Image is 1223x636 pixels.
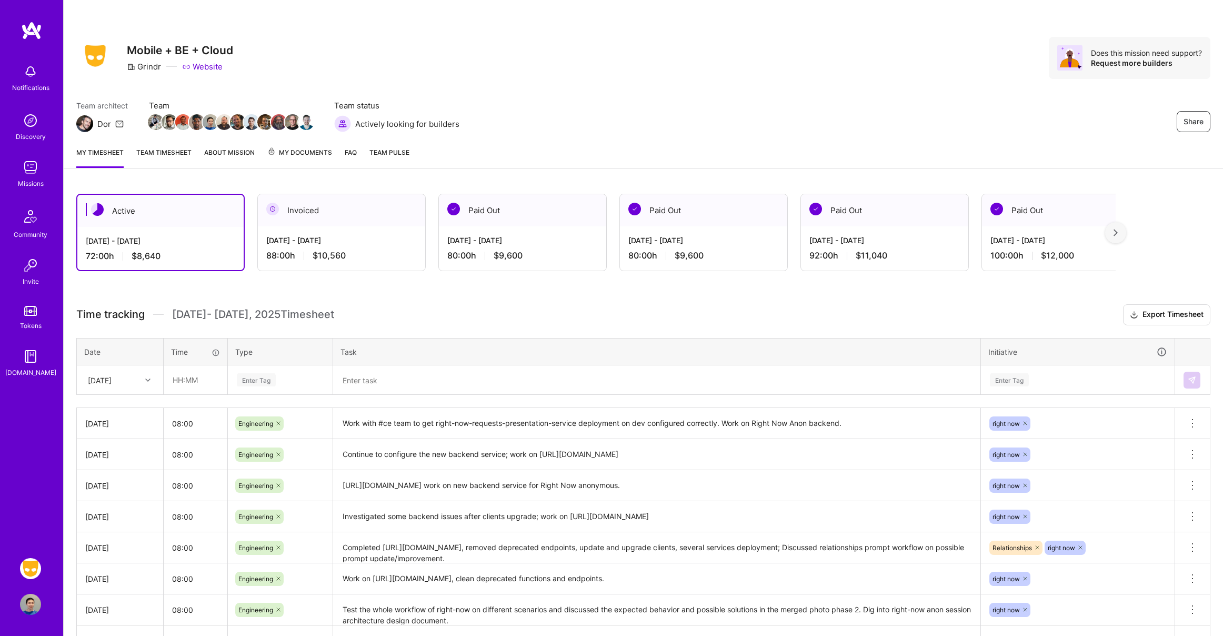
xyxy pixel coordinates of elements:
[369,148,409,156] span: Team Pulse
[163,113,176,131] a: Team Member Avatar
[447,203,460,215] img: Paid Out
[266,250,417,261] div: 88:00 h
[20,255,41,276] img: Invite
[86,251,235,262] div: 72:00 h
[77,195,244,227] div: Active
[334,100,459,111] span: Team status
[238,451,273,459] span: Engineering
[993,420,1020,428] span: right now
[24,306,37,316] img: tokens
[988,346,1167,358] div: Initiative
[149,113,163,131] a: Team Member Avatar
[20,61,41,82] img: bell
[1188,376,1196,384] img: Submit
[175,114,191,130] img: Team Member Avatar
[447,250,598,261] div: 80:00 h
[238,420,273,428] span: Engineering
[1123,304,1210,325] button: Export Timesheet
[20,594,41,615] img: User Avatar
[85,573,155,584] div: [DATE]
[20,346,41,367] img: guide book
[286,113,299,131] a: Team Member Avatar
[993,513,1020,521] span: right now
[182,61,223,72] a: Website
[14,229,47,240] div: Community
[1177,111,1210,132] button: Share
[238,513,273,521] span: Engineering
[85,418,155,429] div: [DATE]
[345,147,357,168] a: FAQ
[334,115,351,132] img: Actively looking for builders
[675,250,704,261] span: $9,600
[164,565,227,593] input: HH:MM
[216,114,232,130] img: Team Member Avatar
[204,113,217,131] a: Team Member Avatar
[164,441,227,469] input: HH:MM
[333,338,981,365] th: Task
[76,42,114,70] img: Company Logo
[298,114,314,130] img: Team Member Avatar
[1114,229,1118,236] img: right
[230,114,246,130] img: Team Member Avatar
[85,480,155,491] div: [DATE]
[1091,48,1202,58] div: Does this mission need support?
[334,595,979,624] textarea: Test the whole workflow of right-now on different scenarios and discussed the expected behavior a...
[115,120,124,128] i: icon Mail
[1048,544,1075,552] span: right now
[439,194,606,226] div: Paid Out
[238,544,273,552] span: Engineering
[17,558,44,579] a: Grindr: Mobile + BE + Cloud
[982,194,1149,226] div: Paid Out
[628,203,641,215] img: Paid Out
[1041,250,1074,261] span: $12,000
[285,114,300,130] img: Team Member Avatar
[809,203,822,215] img: Paid Out
[164,503,227,531] input: HH:MM
[245,113,258,131] a: Team Member Avatar
[189,114,205,130] img: Team Member Avatar
[238,606,273,614] span: Engineering
[267,147,332,158] span: My Documents
[20,320,42,331] div: Tokens
[990,235,1141,246] div: [DATE] - [DATE]
[12,82,49,93] div: Notifications
[993,606,1020,614] span: right now
[257,114,273,130] img: Team Member Avatar
[228,338,333,365] th: Type
[149,100,313,111] span: Team
[231,113,245,131] a: Team Member Avatar
[20,558,41,579] img: Grindr: Mobile + BE + Cloud
[494,250,523,261] span: $9,600
[164,596,227,624] input: HH:MM
[238,575,273,583] span: Engineering
[20,157,41,178] img: teamwork
[20,110,41,131] img: discovery
[85,542,155,553] div: [DATE]
[266,203,279,215] img: Invoiced
[238,482,273,490] span: Engineering
[127,61,161,72] div: Grindr
[993,575,1020,583] span: right now
[203,114,218,130] img: Team Member Avatar
[447,235,598,246] div: [DATE] - [DATE]
[5,367,56,378] div: [DOMAIN_NAME]
[148,114,164,130] img: Team Member Avatar
[86,235,235,246] div: [DATE] - [DATE]
[1130,310,1138,321] i: icon Download
[271,114,287,130] img: Team Member Avatar
[76,100,128,111] span: Team architect
[244,114,259,130] img: Team Member Avatar
[17,594,44,615] a: User Avatar
[809,250,960,261] div: 92:00 h
[127,44,233,57] h3: Mobile + BE + Cloud
[258,113,272,131] a: Team Member Avatar
[266,235,417,246] div: [DATE] - [DATE]
[628,250,779,261] div: 80:00 h
[21,21,42,40] img: logo
[258,194,425,226] div: Invoiced
[136,147,192,168] a: Team timesheet
[85,511,155,522] div: [DATE]
[132,251,161,262] span: $8,640
[369,147,409,168] a: Team Pulse
[145,377,151,383] i: icon Chevron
